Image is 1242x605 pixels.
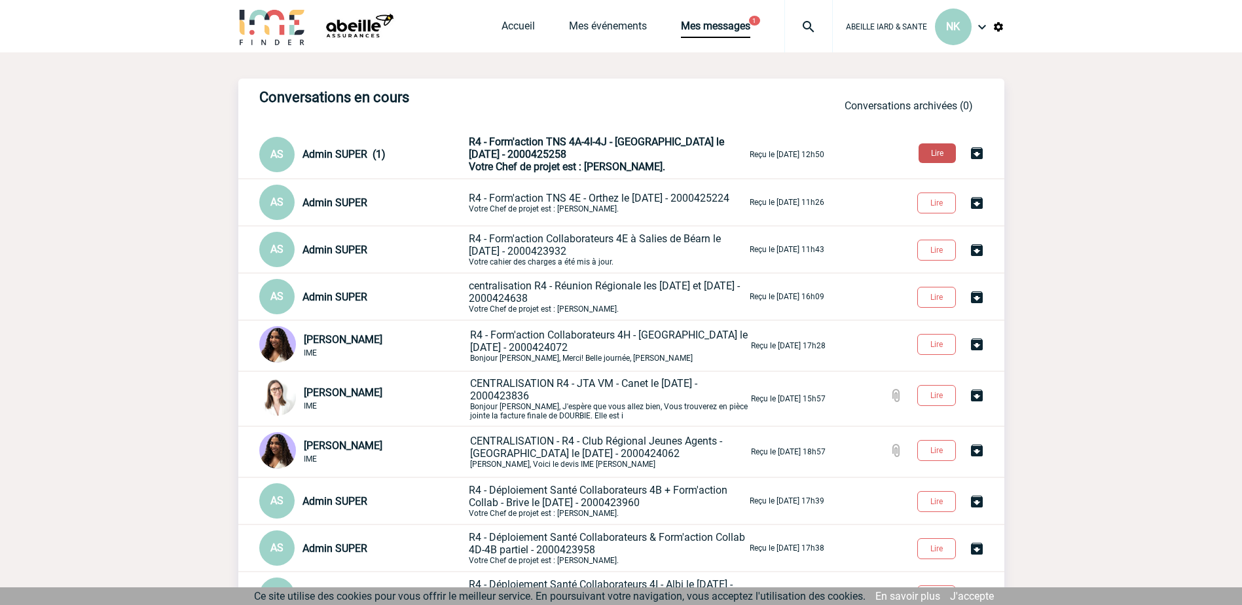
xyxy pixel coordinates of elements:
[846,22,927,31] span: ABEILLE IARD & SANTE
[469,531,747,565] p: Votre Chef de projet est : [PERSON_NAME].
[259,289,824,302] a: AS Admin SUPER centralisation R4 - Réunion Régionale les [DATE] et [DATE] - 2000424638Votre Chef ...
[259,432,296,469] img: 131234-0.jpg
[469,160,665,173] span: Votre Chef de projet est : [PERSON_NAME].
[917,385,956,406] button: Lire
[302,291,367,303] span: Admin SUPER
[469,280,747,314] p: Votre Chef de projet est : [PERSON_NAME].
[470,329,748,363] p: Bonjour [PERSON_NAME], Merci! Belle journée, [PERSON_NAME]
[907,196,969,208] a: Lire
[259,432,467,471] div: Conversation privée : Client - Agence
[270,196,283,208] span: AS
[259,326,467,365] div: Conversation privée : Client - Agence
[302,148,386,160] span: Admin SUPER (1)
[751,394,826,403] p: Reçu le [DATE] 15h57
[470,377,748,420] p: Bonjour [PERSON_NAME], J'espère que vous allez bien, Vous trouverez en pièce jointe la facture fi...
[750,245,824,254] p: Reçu le [DATE] 11h43
[907,494,969,507] a: Lire
[750,150,824,159] p: Reçu le [DATE] 12h50
[304,401,317,411] span: IME
[304,333,382,346] span: [PERSON_NAME]
[969,443,985,458] img: Archiver la conversation
[259,483,466,519] div: Conversation privée : Client - Agence
[238,8,306,45] img: IME-Finder
[259,185,466,220] div: Conversation privée : Client - Agence
[917,287,956,308] button: Lire
[917,440,956,461] button: Lire
[270,290,283,302] span: AS
[470,435,748,469] p: [PERSON_NAME], Voici le devis IME [PERSON_NAME]
[750,496,824,505] p: Reçu le [DATE] 17h39
[875,590,940,602] a: En savoir plus
[259,195,824,208] a: AS Admin SUPER R4 - Form'action TNS 4E - Orthez le [DATE] - 2000425224Votre Chef de projet est : ...
[470,329,748,354] span: R4 - Form'action Collaborateurs 4H - [GEOGRAPHIC_DATA] le [DATE] - 2000424072
[470,435,722,460] span: CENTRALISATION - R4 - Club Régional Jeunes Agents - [GEOGRAPHIC_DATA] le [DATE] - 2000424062
[259,392,826,404] a: [PERSON_NAME] IME CENTRALISATION R4 - JTA VM - Canet le [DATE] - 2000423836Bonjour [PERSON_NAME],...
[681,20,750,38] a: Mes messages
[749,16,760,26] button: 1
[969,195,985,211] img: Archiver la conversation
[259,379,467,418] div: Conversation privée : Client - Agence
[469,232,747,266] p: Votre cahier des charges a été mis à jour.
[302,244,367,256] span: Admin SUPER
[907,541,969,554] a: Lire
[270,494,283,507] span: AS
[469,232,721,257] span: R4 - Form'action Collaborateurs 4E à Salies de Béarn le [DATE] - 2000423932
[302,196,367,209] span: Admin SUPER
[751,447,826,456] p: Reçu le [DATE] 18h57
[270,243,283,255] span: AS
[259,494,824,506] a: AS Admin SUPER R4 - Déploiement Santé Collaborateurs 4B + Form'action Collab - Brive le [DATE] - ...
[969,145,985,161] img: Archiver la conversation
[969,541,985,557] img: Archiver la conversation
[302,542,367,555] span: Admin SUPER
[304,348,317,357] span: IME
[917,240,956,261] button: Lire
[302,495,367,507] span: Admin SUPER
[907,337,969,350] a: Lire
[969,388,985,403] img: Archiver la conversation
[469,192,747,213] p: Votre Chef de projet est : [PERSON_NAME].
[946,20,960,33] span: NK
[259,242,824,255] a: AS Admin SUPER R4 - Form'action Collaborateurs 4E à Salies de Béarn le [DATE] - 2000423932Votre c...
[969,242,985,258] img: Archiver la conversation
[270,541,283,554] span: AS
[917,491,956,512] button: Lire
[917,538,956,559] button: Lire
[470,377,697,402] span: CENTRALISATION R4 - JTA VM - Canet le [DATE] - 2000423836
[969,289,985,305] img: Archiver la conversation
[907,243,969,255] a: Lire
[907,290,969,302] a: Lire
[502,20,535,38] a: Accueil
[969,494,985,509] img: Archiver la conversation
[751,341,826,350] p: Reçu le [DATE] 17h28
[917,334,956,355] button: Lire
[304,439,382,452] span: [PERSON_NAME]
[469,578,733,603] span: R4 - Déploiement Santé Collaborateurs 4I - Albi le [DATE] - 2000423957
[259,232,466,267] div: Conversation privée : Client - Agence
[469,136,724,160] span: R4 - Form'action TNS 4A-4I-4J - [GEOGRAPHIC_DATA] le [DATE] - 2000425258
[919,143,956,163] button: Lire
[750,198,824,207] p: Reçu le [DATE] 11h26
[259,326,296,363] img: 131234-0.jpg
[845,100,973,112] a: Conversations archivées (0)
[917,192,956,213] button: Lire
[908,146,969,158] a: Lire
[469,531,745,556] span: R4 - Déploiement Santé Collaborateurs & Form'action Collab 4D-4B partiel - 2000423958
[907,388,969,401] a: Lire
[259,530,466,566] div: Conversation privée : Client - Agence
[259,279,466,314] div: Conversation privée : Client - Agence
[469,192,729,204] span: R4 - Form'action TNS 4E - Orthez le [DATE] - 2000425224
[304,454,317,464] span: IME
[259,339,826,351] a: [PERSON_NAME] IME R4 - Form'action Collaborateurs 4H - [GEOGRAPHIC_DATA] le [DATE] - 2000424072Bo...
[304,386,382,399] span: [PERSON_NAME]
[259,379,296,416] img: 122719-0.jpg
[907,443,969,456] a: Lire
[259,89,652,105] h3: Conversations en cours
[259,147,824,160] a: AS Admin SUPER (1) R4 - Form'action TNS 4A-4I-4J - [GEOGRAPHIC_DATA] le [DATE] - 2000425258Votre ...
[259,541,824,553] a: AS Admin SUPER R4 - Déploiement Santé Collaborateurs & Form'action Collab 4D-4B partiel - 2000423...
[569,20,647,38] a: Mes événements
[469,280,740,304] span: centralisation R4 - Réunion Régionale les [DATE] et [DATE] - 2000424638
[270,148,283,160] span: AS
[750,543,824,553] p: Reçu le [DATE] 17h38
[469,484,727,509] span: R4 - Déploiement Santé Collaborateurs 4B + Form'action Collab - Brive le [DATE] - 2000423960
[254,590,866,602] span: Ce site utilise des cookies pour vous offrir le meilleur service. En poursuivant votre navigation...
